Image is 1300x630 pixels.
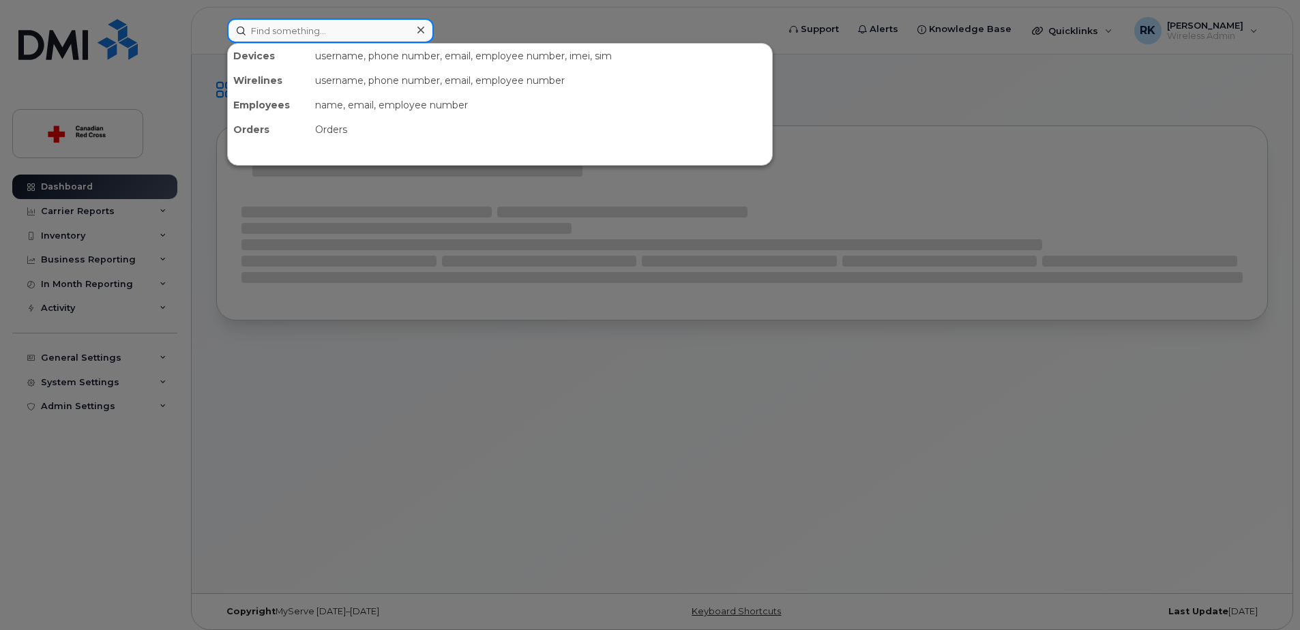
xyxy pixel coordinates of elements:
[310,93,772,117] div: name, email, employee number
[228,68,310,93] div: Wirelines
[228,117,310,142] div: Orders
[310,44,772,68] div: username, phone number, email, employee number, imei, sim
[228,44,310,68] div: Devices
[310,68,772,93] div: username, phone number, email, employee number
[228,93,310,117] div: Employees
[310,117,772,142] div: Orders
